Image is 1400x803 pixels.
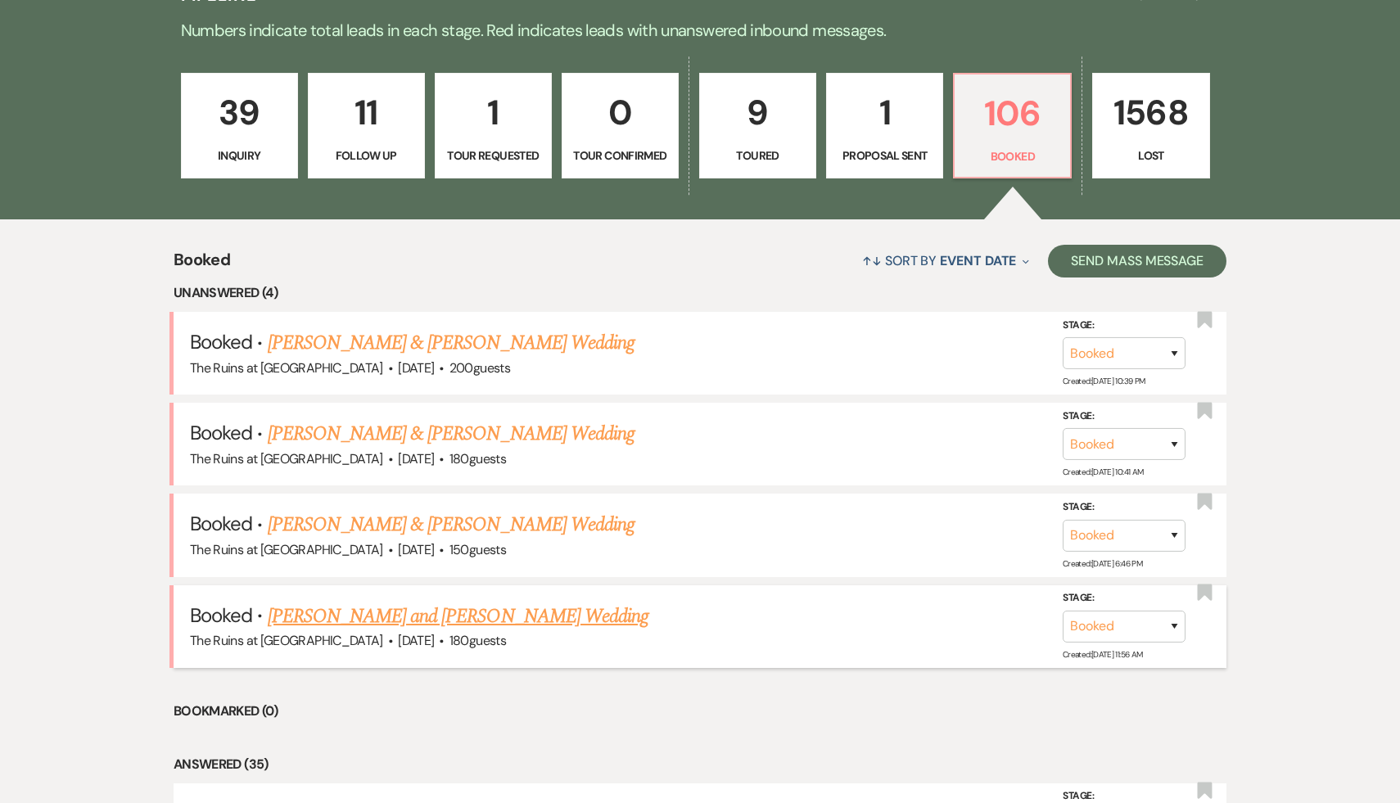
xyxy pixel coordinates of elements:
[1103,85,1199,140] p: 1568
[308,73,425,179] a: 11Follow Up
[435,73,552,179] a: 1Tour Requested
[268,602,649,631] a: [PERSON_NAME] and [PERSON_NAME] Wedding
[190,632,383,649] span: The Ruins at [GEOGRAPHIC_DATA]
[1063,589,1185,607] label: Stage:
[190,511,252,536] span: Booked
[837,147,933,165] p: Proposal Sent
[837,85,933,140] p: 1
[1063,408,1185,426] label: Stage:
[268,510,635,539] a: [PERSON_NAME] & [PERSON_NAME] Wedding
[964,86,1060,141] p: 106
[1063,557,1142,568] span: Created: [DATE] 6:46 PM
[1103,147,1199,165] p: Lost
[856,239,1036,282] button: Sort By Event Date
[572,85,668,140] p: 0
[449,632,506,649] span: 180 guests
[174,247,230,282] span: Booked
[449,450,506,467] span: 180 guests
[268,328,635,358] a: [PERSON_NAME] & [PERSON_NAME] Wedding
[710,85,806,140] p: 9
[826,73,943,179] a: 1Proposal Sent
[940,252,1016,269] span: Event Date
[174,282,1226,304] li: Unanswered (4)
[449,541,506,558] span: 150 guests
[1063,467,1143,477] span: Created: [DATE] 10:41 AM
[181,73,298,179] a: 39Inquiry
[1063,498,1185,517] label: Stage:
[190,541,383,558] span: The Ruins at [GEOGRAPHIC_DATA]
[449,359,510,377] span: 200 guests
[190,359,383,377] span: The Ruins at [GEOGRAPHIC_DATA]
[190,450,383,467] span: The Ruins at [GEOGRAPHIC_DATA]
[1092,73,1209,179] a: 1568Lost
[398,632,434,649] span: [DATE]
[1063,649,1142,660] span: Created: [DATE] 11:56 AM
[398,541,434,558] span: [DATE]
[710,147,806,165] p: Toured
[699,73,816,179] a: 9Toured
[1063,316,1185,334] label: Stage:
[174,754,1226,775] li: Answered (35)
[964,147,1060,165] p: Booked
[174,701,1226,722] li: Bookmarked (0)
[445,85,541,140] p: 1
[190,602,252,628] span: Booked
[562,73,679,179] a: 0Tour Confirmed
[1048,245,1226,277] button: Send Mass Message
[190,420,252,445] span: Booked
[318,147,414,165] p: Follow Up
[398,450,434,467] span: [DATE]
[953,73,1072,179] a: 106Booked
[111,17,1289,43] p: Numbers indicate total leads in each stage. Red indicates leads with unanswered inbound messages.
[192,85,287,140] p: 39
[192,147,287,165] p: Inquiry
[190,329,252,354] span: Booked
[445,147,541,165] p: Tour Requested
[862,252,882,269] span: ↑↓
[398,359,434,377] span: [DATE]
[318,85,414,140] p: 11
[1063,376,1145,386] span: Created: [DATE] 10:39 PM
[268,419,635,449] a: [PERSON_NAME] & [PERSON_NAME] Wedding
[572,147,668,165] p: Tour Confirmed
